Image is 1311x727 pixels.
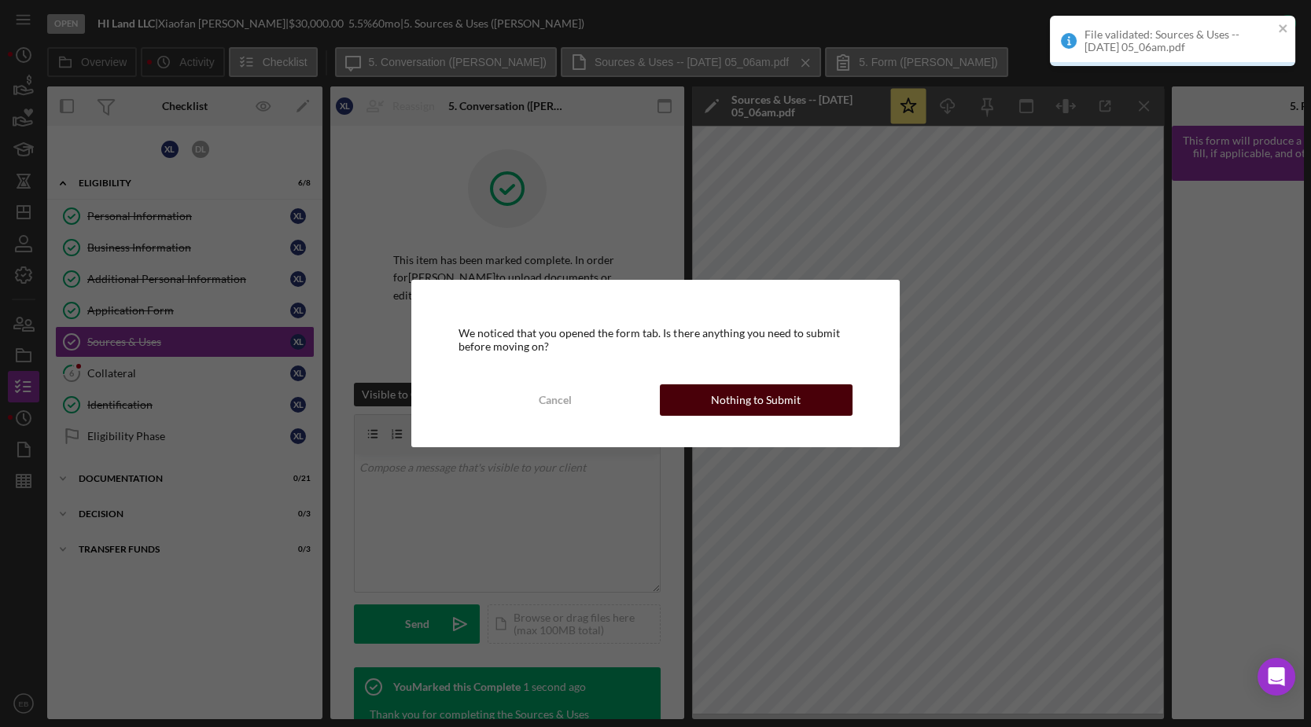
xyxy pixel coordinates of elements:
[539,384,572,416] div: Cancel
[1278,22,1289,37] button: close
[711,384,801,416] div: Nothing to Submit
[1085,28,1273,53] div: File validated: Sources & Uses -- [DATE] 05_06am.pdf
[458,327,852,352] div: We noticed that you opened the form tab. Is there anything you need to submit before moving on?
[458,384,651,416] button: Cancel
[660,384,853,416] button: Nothing to Submit
[1258,658,1295,696] div: Open Intercom Messenger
